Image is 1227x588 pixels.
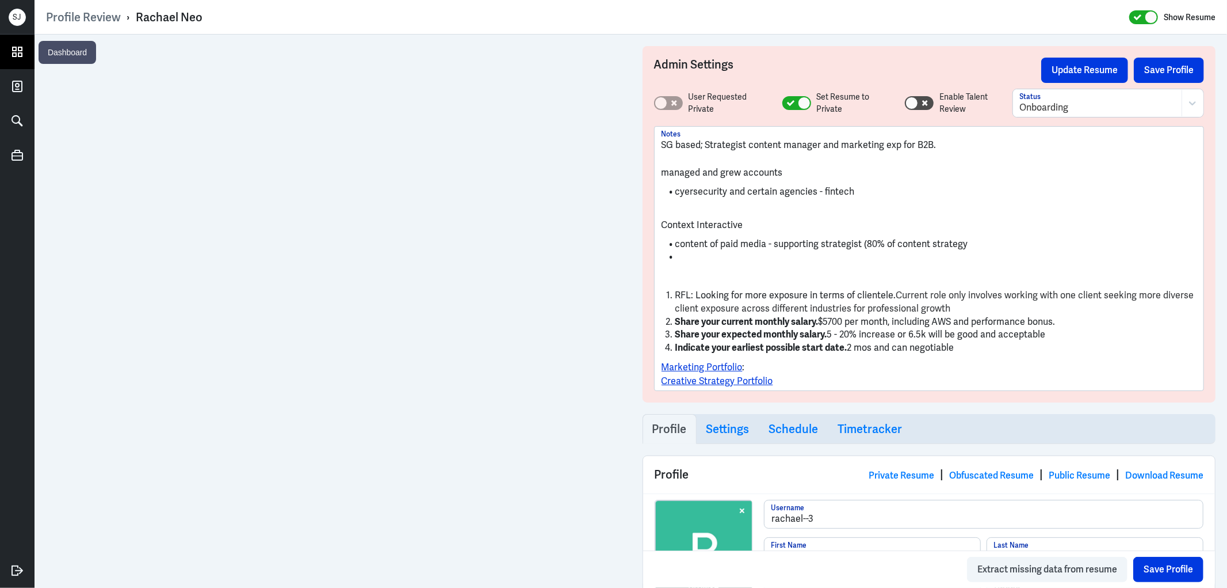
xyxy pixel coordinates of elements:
div: Profile [643,456,1215,494]
iframe: https://ppcdn.hiredigital.com/register/8158d130/resumes/544578792/11._Rachael_Neo_Resume_25_May_2... [46,46,620,576]
a: Obfuscated Resume [949,469,1034,481]
label: User Requested Private [689,91,771,115]
li: RFL: Looking for more exposure in terms of clientele. [662,289,1197,315]
strong: Share your current monthly salary. [675,316,818,328]
a: Profile Review [46,10,121,25]
input: Last Name [987,538,1203,566]
button: Save Profile [1133,557,1203,582]
label: Show Resume [1164,10,1215,25]
div: | | | [869,466,1203,483]
label: Set Resume to Private [817,91,893,115]
a: Download Resume [1125,469,1203,481]
span: Current role only involves working with one client seeking more diverse client exposure across di... [675,289,1197,314]
li: content of paid media - supporting strategist (80% of content strategy [662,238,1197,251]
h3: Timetracker [838,422,903,436]
div: Rachael Neo [136,10,202,25]
button: Extract missing data from resume [967,557,1127,582]
a: Creative Strategy Portfolio [662,375,773,387]
h3: Admin Settings [654,58,1042,83]
p: › [121,10,136,25]
p: managed and grew accounts [662,166,1197,180]
li: cyersecurity and certain agencies - fintech [662,185,1197,199]
a: Private Resume [869,469,934,481]
label: Enable Talent Review [939,91,1012,115]
h3: Settings [706,422,750,436]
button: Update Resume [1041,58,1128,83]
p: Context Interactive [662,218,1197,232]
p: Dashboard [48,45,87,59]
li: $5700 per month, including AWS and performance bonus. [662,316,1197,329]
button: Save Profile [1134,58,1204,83]
h3: Profile [652,422,687,436]
div: S J [9,9,26,26]
li: 5 - 20% increase or 6.5k will be good and acceptable [662,328,1197,342]
p: SG based; Strategist content manager and marketing exp for B2B. [662,138,1197,152]
p: : [662,361,1197,374]
a: Marketing Portfolio [662,361,743,373]
input: First Name [765,538,980,566]
a: Public Resume [1049,469,1110,481]
strong: Indicate your earliest possible start date. [675,342,847,354]
li: 2 mos and can negotiable [662,342,1197,355]
h3: Schedule [769,422,819,436]
input: Username [765,500,1203,528]
strong: Share your expected monthly salary. [675,328,827,340]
